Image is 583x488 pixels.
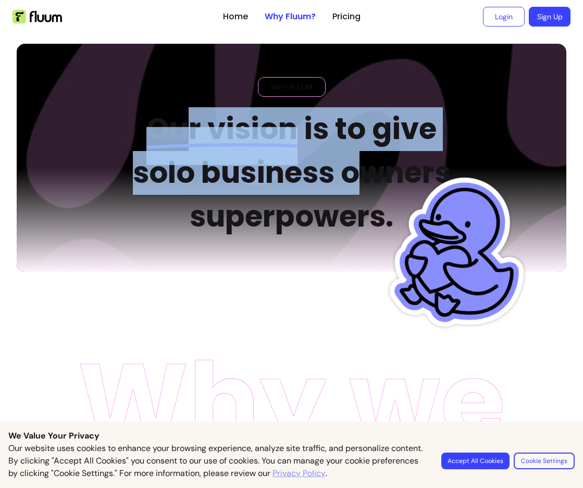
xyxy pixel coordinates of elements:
[529,7,570,27] a: Sign Up
[13,10,62,23] img: Fluum Logo
[265,10,316,23] a: Why Fluum?
[8,442,429,480] p: Our website uses cookies to enhance your browsing experience, analyze site traffic, and personali...
[146,108,297,149] span: Our vision
[272,467,326,480] a: Privacy Policy
[441,453,510,469] button: Accept All Cookies
[514,453,575,469] button: Cookie Settings
[267,82,317,92] span: WHY FLUUM
[223,10,248,23] a: Home
[483,7,525,27] a: Login
[380,152,544,356] img: Fluum Duck sticker
[115,107,468,239] h2: is to give solo business owners superpowers.
[332,10,361,23] a: Pricing
[8,430,575,442] p: We Value Your Privacy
